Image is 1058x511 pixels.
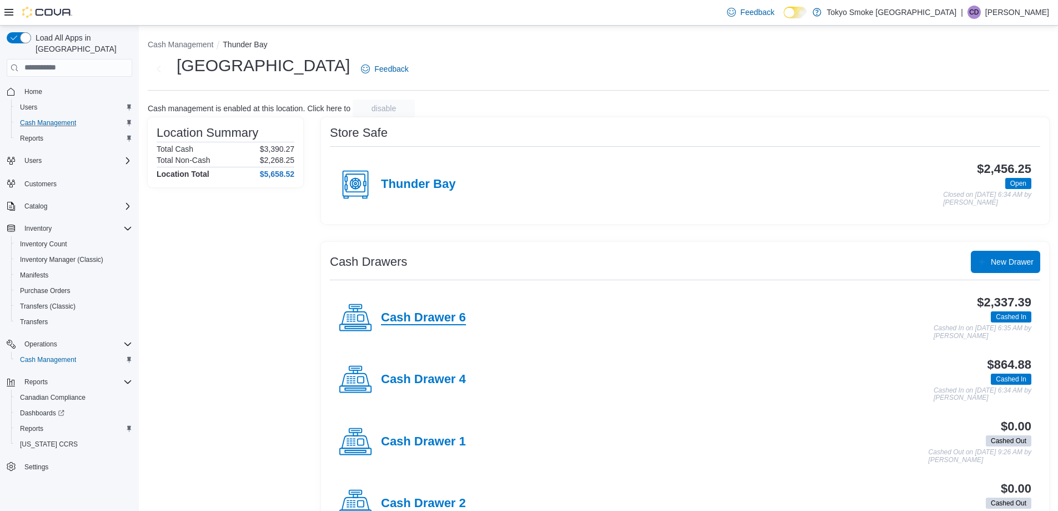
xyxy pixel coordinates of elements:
button: Users [11,100,137,115]
span: Manifests [16,269,132,282]
span: Open [1010,178,1026,188]
a: Cash Management [16,353,81,366]
button: Customers [2,175,137,191]
span: Reports [16,132,132,145]
h4: $5,658.52 [260,170,294,178]
div: Corey Despres [967,6,981,19]
button: Users [20,154,46,167]
span: Catalog [24,202,47,211]
span: Inventory Count [16,237,132,251]
a: Feedback [723,1,779,23]
button: disable [353,100,415,117]
button: Reports [11,131,137,146]
span: [US_STATE] CCRS [20,440,78,449]
button: Transfers [11,314,137,330]
h1: [GEOGRAPHIC_DATA] [177,54,350,77]
span: Inventory Manager (Classic) [16,253,132,266]
span: Washington CCRS [16,438,132,451]
span: Cash Management [16,116,132,130]
nav: An example of EuiBreadcrumbs [148,39,1049,52]
span: Reports [20,134,43,143]
button: Transfers (Classic) [11,299,137,314]
h4: Cash Drawer 4 [381,373,466,387]
span: Cashed Out [986,498,1031,509]
h3: $0.00 [1001,420,1031,433]
p: Cashed In on [DATE] 6:34 AM by [PERSON_NAME] [934,387,1031,402]
button: Inventory [2,221,137,236]
button: Inventory Manager (Classic) [11,252,137,267]
h3: Location Summary [157,126,258,140]
p: | [961,6,963,19]
button: Operations [2,336,137,352]
span: Cashed In [996,312,1026,322]
span: Reports [24,378,48,386]
span: Reports [20,375,132,389]
a: Reports [16,422,48,435]
a: Purchase Orders [16,284,75,297]
span: Inventory [24,224,52,233]
button: Cash Management [148,40,213,49]
button: Settings [2,459,137,475]
button: Operations [20,338,62,351]
button: Inventory Count [11,236,137,252]
a: Settings [20,460,53,474]
button: New Drawer [971,251,1040,273]
span: Customers [24,180,57,188]
h3: $0.00 [1001,482,1031,495]
span: Transfers (Classic) [16,300,132,313]
span: Canadian Compliance [20,393,86,402]
a: Users [16,101,42,114]
p: [PERSON_NAME] [985,6,1049,19]
button: [US_STATE] CCRS [11,436,137,452]
p: Cashed Out on [DATE] 9:26 AM by [PERSON_NAME] [929,449,1031,464]
a: [US_STATE] CCRS [16,438,82,451]
span: Reports [20,424,43,433]
h4: Thunder Bay [381,177,455,192]
button: Purchase Orders [11,283,137,299]
button: Inventory [20,222,56,235]
a: Reports [16,132,48,145]
button: Cash Management [11,115,137,131]
p: Closed on [DATE] 6:34 AM by [PERSON_NAME] [943,191,1031,206]
span: Cashed Out [991,436,1026,446]
button: Catalog [20,200,52,213]
span: Cash Management [20,355,76,364]
h3: Store Safe [330,126,388,140]
span: Users [16,101,132,114]
h3: $2,337.39 [977,296,1031,309]
span: Users [20,103,37,112]
span: Reports [16,422,132,435]
a: Inventory Count [16,237,72,251]
span: Cashed In [996,374,1026,384]
h3: $2,456.25 [977,162,1031,176]
h4: Location Total [157,170,209,178]
span: Home [24,87,42,96]
nav: Complex example [7,79,132,504]
span: Catalog [20,200,132,213]
h4: Cash Drawer 1 [381,435,466,449]
img: Cova [22,7,72,18]
span: Users [20,154,132,167]
span: New Drawer [991,256,1034,267]
span: Dashboards [20,409,64,418]
button: Manifests [11,267,137,283]
span: Transfers [20,317,48,326]
a: Inventory Manager (Classic) [16,253,108,266]
span: CD [969,6,979,19]
span: Dashboards [16,406,132,420]
h6: Total Non-Cash [157,156,210,165]
button: Cash Management [11,352,137,368]
span: Manifests [20,271,48,280]
span: Operations [24,340,57,349]
p: $3,390.27 [260,145,294,153]
span: Transfers [16,315,132,329]
p: Tokyo Smoke [GEOGRAPHIC_DATA] [827,6,957,19]
span: Cashed Out [991,498,1026,508]
span: Inventory Manager (Classic) [20,255,103,264]
span: Purchase Orders [16,284,132,297]
span: Cashed In [991,311,1031,323]
a: Dashboards [16,406,69,420]
span: Cash Management [16,353,132,366]
button: Reports [11,421,137,436]
span: Feedback [740,7,774,18]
